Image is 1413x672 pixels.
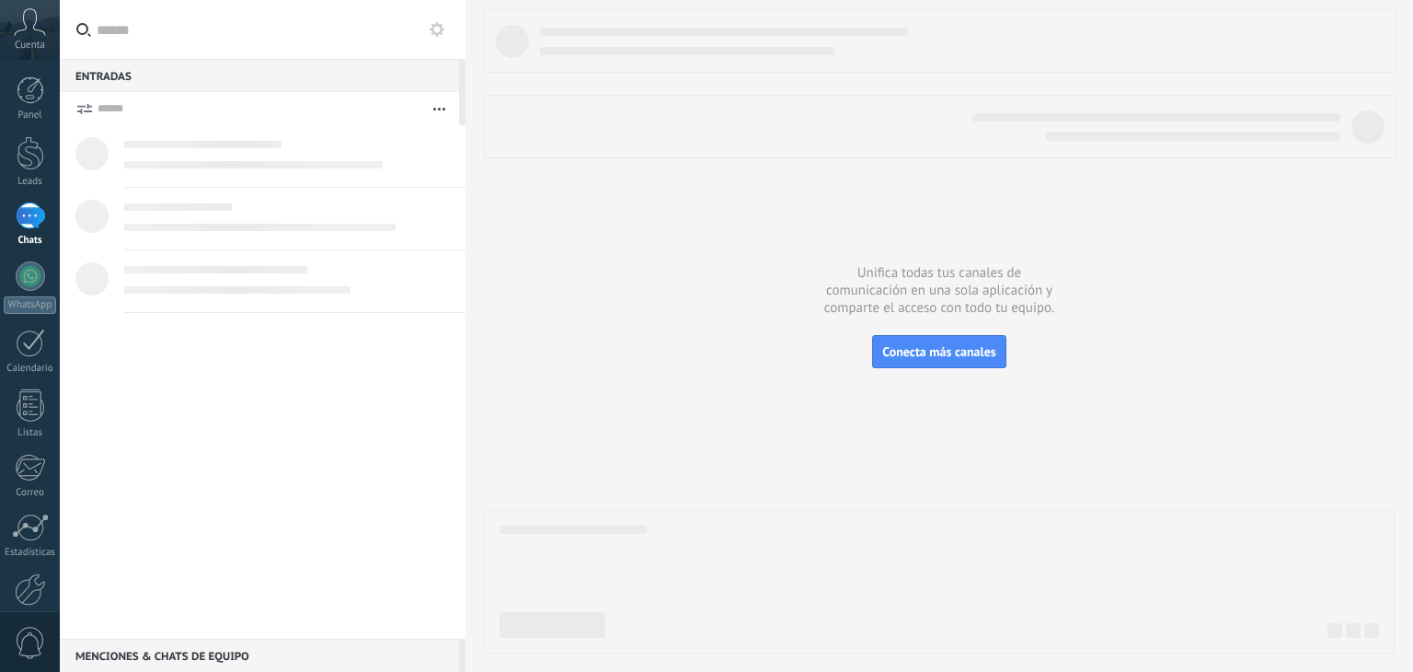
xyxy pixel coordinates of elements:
[4,235,57,247] div: Chats
[4,176,57,188] div: Leads
[4,427,57,439] div: Listas
[60,59,459,92] div: Entradas
[4,547,57,559] div: Estadísticas
[4,363,57,375] div: Calendario
[4,487,57,499] div: Correo
[882,343,995,360] span: Conecta más canales
[872,335,1005,368] button: Conecta más canales
[4,296,56,314] div: WhatsApp
[15,40,45,52] span: Cuenta
[4,110,57,122] div: Panel
[60,639,459,672] div: Menciones & Chats de equipo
